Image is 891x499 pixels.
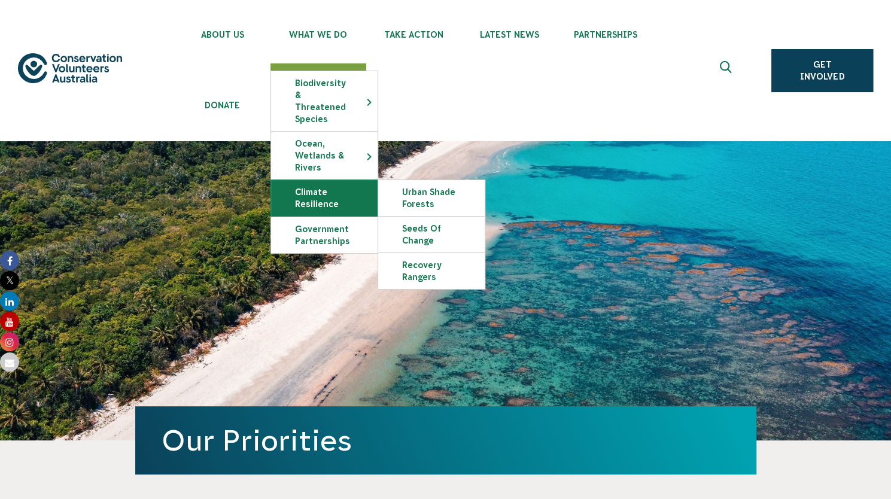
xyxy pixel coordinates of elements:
[378,217,485,252] a: Seeds of Change
[271,71,378,131] a: Biodiversity & Threatened Species
[175,101,270,110] span: Donate
[270,131,378,179] li: Ocean, Wetlands & Rivers
[462,30,558,39] span: Latest News
[713,56,741,85] button: Expand search box Close search box
[175,30,270,39] span: About Us
[18,53,122,84] img: logo.svg
[771,49,873,92] a: Get Involved
[378,253,485,289] a: Recovery Rangers
[720,61,735,80] span: Expand search box
[271,180,378,216] a: Climate Resilience
[271,217,378,253] a: Government Partnerships
[162,424,730,457] h1: Our Priorities
[366,30,462,39] span: Take Action
[378,180,485,216] a: Urban Shade Forests
[270,179,378,217] li: Climate Resilience
[270,30,366,39] span: What We Do
[271,132,378,179] a: Ocean, Wetlands & Rivers
[558,30,653,39] span: Partnerships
